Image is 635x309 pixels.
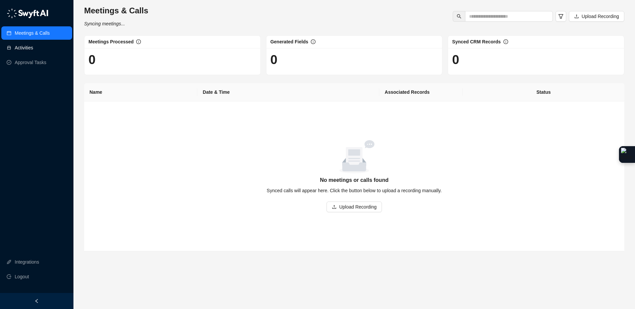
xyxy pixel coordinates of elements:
span: Upload Recording [339,203,377,211]
span: upload [332,205,337,209]
a: Integrations [15,255,39,269]
h3: Meetings & Calls [84,5,148,16]
button: Upload Recording [327,202,382,212]
span: Generated Fields [270,39,308,44]
span: Meetings Processed [88,39,134,44]
th: Status [463,83,624,101]
h1: 0 [452,52,620,67]
th: Date & Time [197,83,379,101]
button: Upload Recording [569,11,624,22]
img: Extension Icon [621,148,633,161]
span: Synced calls will appear here. Click the button below to upload a recording manually. [267,188,442,193]
a: Meetings & Calls [15,26,50,40]
span: Logout [15,270,29,283]
span: logout [7,274,11,279]
span: upload [574,14,579,19]
span: Upload Recording [582,13,619,20]
th: Associated Records [379,83,463,101]
i: Syncing meetings... [84,21,125,26]
h1: 0 [88,52,256,67]
a: Activities [15,41,33,54]
img: logo-05li4sbe.png [7,8,48,18]
h5: No meetings or calls found [92,176,616,184]
span: filter [558,14,564,19]
span: left [34,299,39,303]
a: Approval Tasks [15,56,46,69]
span: info-circle [503,39,508,44]
h1: 0 [270,52,438,67]
span: info-circle [136,39,141,44]
th: Name [84,83,197,101]
span: search [457,14,461,19]
span: info-circle [311,39,315,44]
span: Synced CRM Records [452,39,500,44]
